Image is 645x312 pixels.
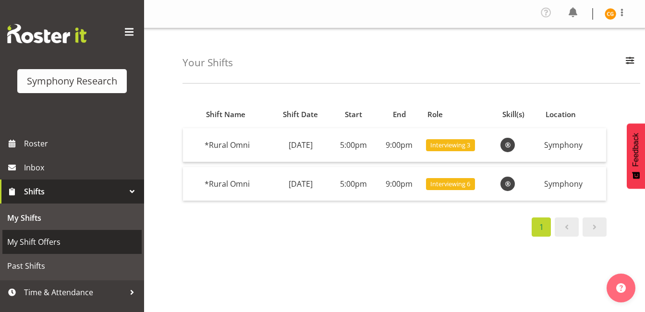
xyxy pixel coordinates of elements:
[616,283,626,293] img: help-xxl-2.png
[627,123,645,189] button: Feedback - Show survey
[7,235,137,249] span: My Shift Offers
[201,128,270,162] td: *Rural Omni
[270,167,331,201] td: [DATE]
[382,109,416,120] div: End
[270,128,331,162] td: [DATE]
[540,167,606,201] td: Symphony
[430,180,470,189] span: Interviewing 6
[24,184,125,199] span: Shifts
[276,109,325,120] div: Shift Date
[540,128,606,162] td: Symphony
[7,259,137,273] span: Past Shifts
[24,136,139,151] span: Roster
[377,167,422,201] td: 9:00pm
[2,254,142,278] a: Past Shifts
[24,285,125,300] span: Time & Attendance
[620,52,640,73] button: Filter Employees
[7,24,86,43] img: Rosterit website logo
[2,230,142,254] a: My Shift Offers
[546,109,600,120] div: Location
[605,8,616,20] img: chariss-gumbeze11861.jpg
[7,211,137,225] span: My Shifts
[2,206,142,230] a: My Shifts
[377,128,422,162] td: 9:00pm
[336,109,371,120] div: Start
[632,133,640,167] span: Feedback
[206,109,265,120] div: Shift Name
[331,167,377,201] td: 5:00pm
[331,128,377,162] td: 5:00pm
[183,57,233,68] h4: Your Shifts
[502,109,535,120] div: Skill(s)
[430,141,470,150] span: Interviewing 3
[427,109,491,120] div: Role
[24,160,139,175] span: Inbox
[201,167,270,201] td: *Rural Omni
[27,74,117,88] div: Symphony Research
